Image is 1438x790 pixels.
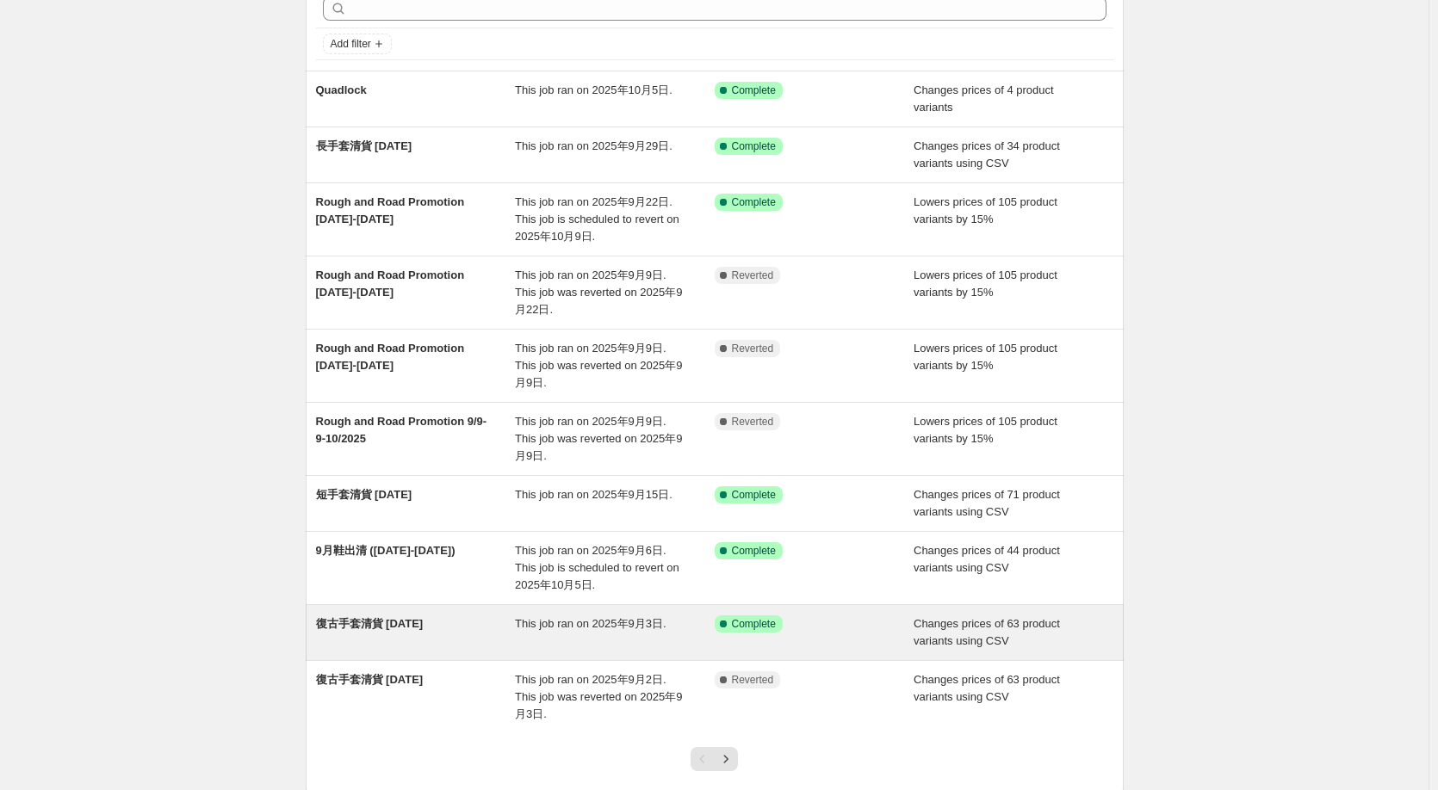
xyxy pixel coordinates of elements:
span: Add filter [331,37,371,51]
span: 長手套清貨 [DATE] [316,139,412,152]
button: Next [714,747,738,771]
span: Rough and Road Promotion [DATE]-[DATE] [316,195,465,225]
span: Complete [732,488,776,502]
span: This job ran on 2025年9月29日. [515,139,673,152]
span: Complete [732,83,776,97]
nav: Pagination [691,747,738,771]
span: This job ran on 2025年9月6日. This job is scheduled to revert on 2025年10月5日. [515,544,679,591]
span: Changes prices of 71 product variants using CSV [914,488,1060,518]
span: Reverted [732,673,774,687]
span: Changes prices of 44 product variants using CSV [914,544,1060,574]
span: Changes prices of 4 product variants [914,83,1054,114]
span: Lowers prices of 105 product variants by 15% [914,342,1057,372]
span: This job ran on 2025年9月15日. [515,488,673,501]
span: Rough and Road Promotion [DATE]-[DATE] [316,342,465,372]
span: This job ran on 2025年9月22日. This job is scheduled to revert on 2025年10月9日. [515,195,679,243]
span: Lowers prices of 105 product variants by 15% [914,268,1057,299]
span: 復古手套清貨 [DATE] [316,617,424,630]
span: Changes prices of 34 product variants using CSV [914,139,1060,170]
span: Rough and Road Promotion 9/9-9-10/2025 [316,415,487,445]
span: This job ran on 2025年9月9日. This job was reverted on 2025年9月9日. [515,415,682,462]
button: Add filter [323,34,392,54]
span: Rough and Road Promotion [DATE]-[DATE] [316,268,465,299]
span: Lowers prices of 105 product variants by 15% [914,195,1057,225]
span: This job ran on 2025年10月5日. [515,83,673,96]
span: Complete [732,139,776,153]
span: This job ran on 2025年9月9日. This job was reverted on 2025年9月9日. [515,342,682,389]
span: Reverted [732,342,774,355]
span: 短手套清貨 [DATE] [316,488,412,501]
span: Changes prices of 63 product variants using CSV [914,617,1060,647]
span: 復古手套清貨 [DATE] [316,673,424,686]
span: Complete [732,617,776,631]
span: Lowers prices of 105 product variants by 15% [914,415,1057,445]
span: Reverted [732,268,774,282]
span: 9月鞋出清 ([DATE]-[DATE]) [316,544,456,557]
span: Complete [732,544,776,558]
span: This job ran on 2025年9月9日. This job was reverted on 2025年9月22日. [515,268,682,316]
span: Complete [732,195,776,209]
span: This job ran on 2025年9月3日. [515,617,666,630]
span: Reverted [732,415,774,429]
span: Changes prices of 63 product variants using CSV [914,673,1060,703]
span: Quadlock [316,83,367,96]
span: This job ran on 2025年9月2日. This job was reverted on 2025年9月3日. [515,673,682,720]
